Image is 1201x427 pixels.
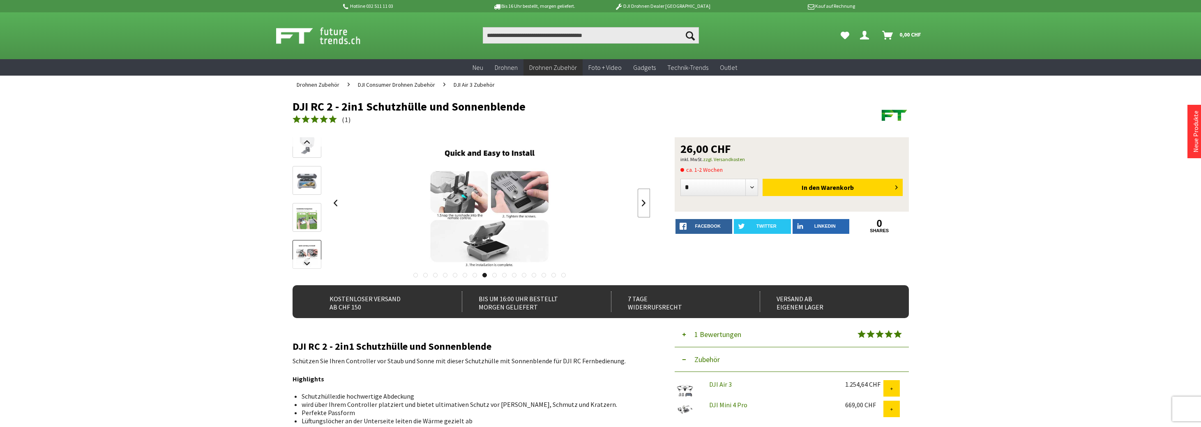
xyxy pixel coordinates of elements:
[675,401,695,417] img: DJI Mini 4 Pro
[879,27,925,44] a: Warenkorb
[462,291,593,312] div: Bis um 16:00 Uhr bestellt Morgen geliefert
[727,1,855,11] p: Kauf auf Rechnung
[483,27,699,44] input: Produkt, Marke, Kategorie, EAN, Artikelnummer…
[293,375,324,383] strong: Highlights
[851,219,908,228] a: 0
[293,341,650,352] h2: DJI RC 2 - 2in1 Schutzhülle und Sonnenblende
[450,76,499,94] a: DJI Air 3 Zubehör
[342,1,470,11] p: Hotline 032 511 11 03
[293,115,351,125] a: (1)
[473,63,483,72] span: Neu
[695,224,721,229] span: facebook
[675,380,695,401] img: DJI Air 3
[760,291,891,312] div: Versand ab eigenem Lager
[293,76,343,94] a: Drohnen Zubehör
[454,81,495,88] span: DJI Air 3 Zubehör
[899,28,921,41] span: 0,00 CHF
[837,27,853,44] a: Meine Favoriten
[1192,111,1200,152] a: Neue Produkte
[814,224,836,229] span: LinkedIn
[345,115,348,124] span: 1
[763,179,903,196] button: In den Warenkorb
[489,59,523,76] a: Drohnen
[675,322,909,347] button: 1 Bewertungen
[680,143,731,155] span: 26,00 CHF
[495,63,518,72] span: Drohnen
[682,27,699,44] button: Suchen
[335,392,337,400] strong: :
[598,1,726,11] p: DJI Drohnen Dealer [GEOGRAPHIC_DATA]
[583,59,627,76] a: Foto + Video
[709,380,732,388] a: DJI Air 3
[845,380,883,388] div: 1.254,64 CHF
[358,81,435,88] span: DJI Consumer Drohnen Zubehör
[802,183,820,192] span: In den
[302,392,643,400] li: Schutzhülle die hochwertige Abdeckung
[714,59,743,76] a: Outlet
[821,183,854,192] span: Warenkorb
[845,401,883,409] div: 669,00 CHF
[611,291,742,312] div: 7 Tage Widerrufsrecht
[709,401,747,409] a: DJI Mini 4 Pro
[734,219,791,234] a: twitter
[662,59,714,76] a: Technik-Trends
[293,356,650,366] p: Schützen Sie Ihren Controller vor Staub und Sonne mit dieser Schutzhülle mit Sonnenblende für DJI...
[851,228,908,233] a: shares
[313,291,444,312] div: Kostenloser Versand ab CHF 150
[529,63,577,72] span: Drohnen Zubehör
[667,63,708,72] span: Technik-Trends
[297,81,339,88] span: Drohnen Zubehör
[523,59,583,76] a: Drohnen Zubehör
[756,224,777,229] span: twitter
[675,219,733,234] a: facebook
[703,156,745,162] a: zzgl. Versandkosten
[675,347,909,372] button: Zubehör
[680,155,903,164] p: inkl. MwSt.
[857,27,876,44] a: Hi, Richard - Dein Konto
[354,76,439,94] a: DJI Consumer Drohnen Zubehör
[467,59,489,76] a: Neu
[302,400,643,409] li: wird über Ihrem Controller platziert und bietet ultimativen Schutz vor [PERSON_NAME], Schmutz und...
[633,63,656,72] span: Gadgets
[880,100,909,129] img: Futuretrends
[470,1,598,11] p: Bis 16 Uhr bestellt, morgen geliefert.
[793,219,850,234] a: LinkedIn
[302,417,643,425] li: Lüftungslöcher an der Unterseite leiten die Wärme gezielt ab
[680,165,723,175] span: ca. 1-2 Wochen
[276,25,378,46] img: Shop Futuretrends - zur Startseite wechseln
[720,63,737,72] span: Outlet
[342,115,351,124] span: ( )
[588,63,622,72] span: Foto + Video
[627,59,662,76] a: Gadgets
[302,409,643,417] li: Perfekte Passform
[293,100,786,113] h1: DJI RC 2 - 2in1 Schutzhülle und Sonnenblende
